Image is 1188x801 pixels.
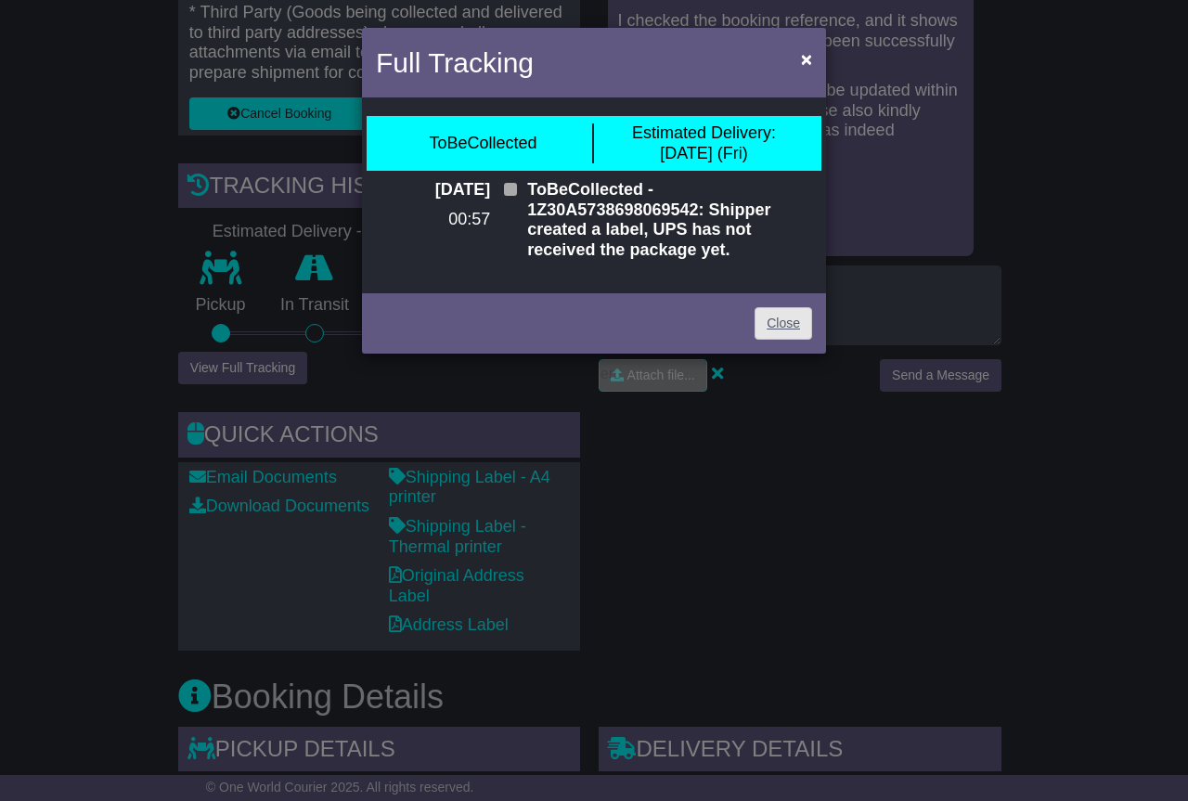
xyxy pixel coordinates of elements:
div: [DATE] (Fri) [632,123,776,163]
span: Estimated Delivery: [632,123,776,142]
span: × [801,48,812,70]
button: Close [792,40,821,78]
div: ToBeCollected [429,134,536,154]
p: 00:57 [376,210,490,230]
a: Close [755,307,812,340]
p: ToBeCollected - 1Z30A5738698069542: Shipper created a label, UPS has not received the package yet. [527,180,812,260]
h4: Full Tracking [376,42,534,84]
p: [DATE] [376,180,490,200]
